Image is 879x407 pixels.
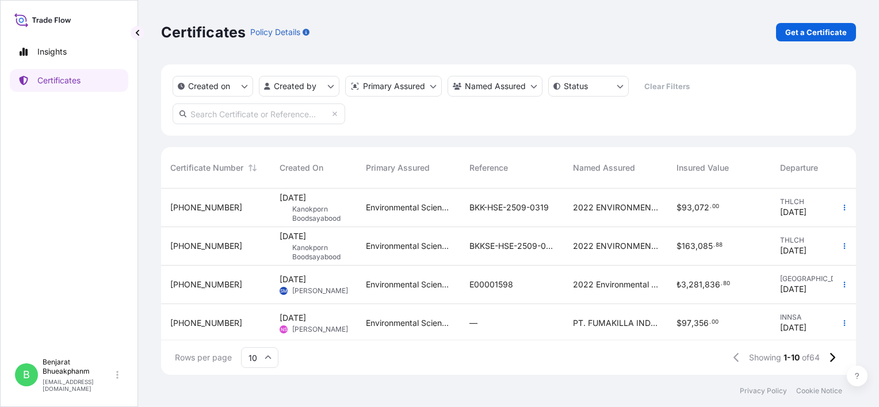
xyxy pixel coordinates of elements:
span: [DATE] [780,245,807,256]
span: , [686,281,689,289]
span: Named Assured [573,162,635,174]
span: [DATE] [780,206,807,218]
p: Created on [188,80,230,92]
span: NS [281,324,287,335]
p: Clear Filters [644,80,690,92]
p: Primary Assured [363,80,425,92]
span: 085 [698,242,713,250]
span: 072 [694,203,709,212]
p: Benjarat Bhueakphanm [43,358,114,376]
span: $ [677,203,682,212]
p: Created by [274,80,316,92]
span: BKK-HSE-2509-0319 [469,202,549,213]
span: Environmental Science US LLC [366,202,451,213]
span: THLCH [780,197,848,206]
span: THLCH [780,236,848,245]
span: 1-10 [784,352,800,363]
a: Cookie Notice [796,386,842,396]
span: , [692,203,694,212]
span: BKKSE-HSE-2509-0118 [469,240,555,252]
span: ₺ [677,281,681,289]
p: Insights [37,46,67,57]
span: 2022 ENVIRONMENTAL SCIENCE FR SAS [573,240,658,252]
span: of 64 [802,352,820,363]
span: Departure [780,162,818,174]
span: 356 [694,319,709,327]
button: cargoOwner Filter options [448,76,542,97]
span: E00001598 [469,279,513,290]
a: Certificates [10,69,128,92]
a: Insights [10,40,128,63]
span: . [721,282,723,286]
span: [DATE] [280,312,306,324]
span: 88 [716,243,723,247]
span: [DATE] [280,192,306,203]
span: Kanokporn Boodsayabood [292,205,347,223]
span: , [695,242,698,250]
a: Get a Certificate [776,23,856,41]
span: 281 [689,281,702,289]
p: Status [564,80,588,92]
span: [DATE] [280,231,306,242]
p: Privacy Policy [740,386,787,396]
p: Certificates [37,75,81,86]
span: Insured Value [677,162,729,174]
span: [PHONE_NUMBER] [170,240,242,252]
span: , [702,281,705,289]
span: Kanokporn Boodsayabood [292,243,347,262]
p: [EMAIL_ADDRESS][DOMAIN_NAME] [43,378,114,392]
span: INNSA [780,313,848,322]
span: [DATE] [780,283,807,295]
span: [DATE] [780,322,807,333]
button: createdBy Filter options [259,76,339,97]
button: Clear Filters [635,77,699,95]
span: 836 [705,281,720,289]
span: $ [677,242,682,250]
span: Showing [749,352,781,363]
span: 00 [712,205,719,209]
span: . [709,320,711,324]
span: 163 [682,242,695,250]
p: Certificates [161,23,246,41]
p: Policy Details [250,26,300,38]
span: 93 [682,203,692,212]
span: KB [281,208,286,220]
span: [PERSON_NAME] [292,286,348,295]
p: Named Assured [465,80,526,92]
span: SM [280,285,287,297]
button: certificateStatus Filter options [548,76,629,97]
button: createdOn Filter options [173,76,253,97]
span: Environmental Science US LLC [366,279,451,290]
span: Primary Assured [366,162,430,174]
span: PT. FUMAKILLA INDONESIA [573,317,658,329]
span: Certificate Number [170,162,243,174]
span: B [23,369,30,381]
span: $ [677,319,682,327]
span: Rows per page [175,352,232,363]
span: Environmental Science US LLC [366,240,451,252]
span: 2022 ENVIRONMENTAL SCIENCE FR SAS [573,202,658,213]
span: — [469,317,477,329]
span: 2022 Environmental Science [GEOGRAPHIC_DATA] Zirai Ürünler Sanayi ve Ticaret Limted Şirketi [573,279,658,290]
span: . [710,205,712,209]
button: Sort [246,161,259,175]
span: [GEOGRAPHIC_DATA] [780,274,848,283]
span: 97 [682,319,691,327]
button: distributor Filter options [345,76,442,97]
input: Search Certificate or Reference... [173,103,345,124]
span: 3 [681,281,686,289]
span: Reference [469,162,508,174]
span: [DATE] [280,274,306,285]
span: 00 [712,320,719,324]
span: [PHONE_NUMBER] [170,202,242,213]
span: Created On [280,162,323,174]
span: , [691,319,694,327]
span: [PHONE_NUMBER] [170,317,242,329]
span: KB [281,247,286,258]
span: 80 [723,282,730,286]
span: . [713,243,715,247]
p: Get a Certificate [785,26,847,38]
span: [PERSON_NAME] [292,325,348,334]
span: [PHONE_NUMBER] [170,279,242,290]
